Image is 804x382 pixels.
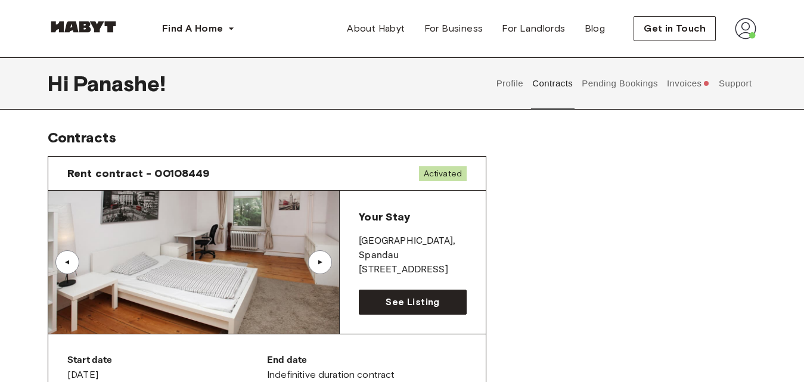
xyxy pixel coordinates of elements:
[359,290,467,315] a: See Listing
[67,353,267,382] div: [DATE]
[495,57,525,110] button: Profile
[48,191,339,334] img: Image of the room
[492,57,756,110] div: user profile tabs
[67,353,267,368] p: Start date
[575,17,615,41] a: Blog
[48,129,116,146] span: Contracts
[48,71,73,96] span: Hi
[359,210,409,223] span: Your Stay
[267,353,467,382] div: Indefinitive duration contract
[386,295,439,309] span: See Listing
[347,21,405,36] span: About Habyt
[48,21,119,33] img: Habyt
[634,16,716,41] button: Get in Touch
[531,57,575,110] button: Contracts
[581,57,660,110] button: Pending Bookings
[419,166,467,181] span: Activated
[424,21,483,36] span: For Business
[153,17,244,41] button: Find A Home
[267,353,467,368] p: End date
[502,21,565,36] span: For Landlords
[665,57,711,110] button: Invoices
[359,263,467,277] p: [STREET_ADDRESS]
[717,57,753,110] button: Support
[337,17,414,41] a: About Habyt
[735,18,756,39] img: avatar
[359,234,467,263] p: [GEOGRAPHIC_DATA] , Spandau
[162,21,223,36] span: Find A Home
[67,166,210,181] span: Rent contract - 00108449
[644,21,706,36] span: Get in Touch
[73,71,166,96] span: Panashe !
[585,21,606,36] span: Blog
[314,259,326,266] div: ▲
[492,17,575,41] a: For Landlords
[61,259,73,266] div: ▲
[415,17,493,41] a: For Business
